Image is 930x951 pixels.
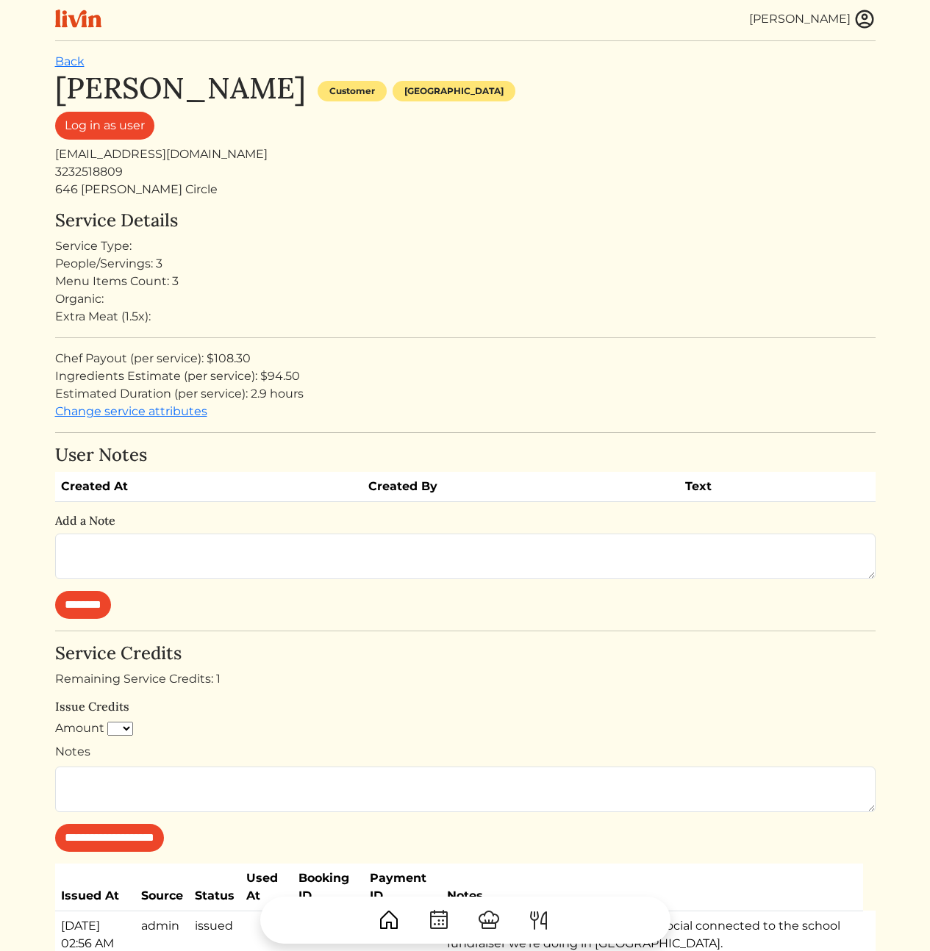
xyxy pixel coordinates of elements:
img: House-9bf13187bcbb5817f509fe5e7408150f90897510c4275e13d0d5fca38e0b5951.svg [377,908,401,932]
div: Extra Meat (1.5x): [55,308,876,326]
div: [GEOGRAPHIC_DATA] [393,81,515,101]
th: Issued At [55,864,135,911]
img: livin-logo-a0d97d1a881af30f6274990eb6222085a2533c92bbd1e4f22c21b4f0d0e3210c.svg [55,10,101,28]
label: Amount [55,719,104,737]
a: Change service attributes [55,404,207,418]
th: Source [135,864,189,911]
div: [PERSON_NAME] [749,10,851,28]
a: Back [55,54,85,68]
a: Log in as user [55,112,154,140]
th: Status [189,864,240,911]
div: Chef Payout (per service): $108.30 [55,350,876,367]
div: Organic: [55,290,876,308]
img: CalendarDots-5bcf9d9080389f2a281d69619e1c85352834be518fbc73d9501aef674afc0d57.svg [427,908,451,932]
div: Ingredients Estimate (per service): $94.50 [55,367,876,385]
img: user_account-e6e16d2ec92f44fc35f99ef0dc9cddf60790bfa021a6ecb1c896eb5d2907b31c.svg [854,8,876,30]
img: ForkKnife-55491504ffdb50bab0c1e09e7649658475375261d09fd45db06cec23bce548bf.svg [527,908,551,932]
div: Remaining Service Credits: 1 [55,670,876,688]
div: [EMAIL_ADDRESS][DOMAIN_NAME] [55,146,876,163]
h4: Service Details [55,210,876,232]
div: People/Servings: 3 [55,255,876,273]
h1: [PERSON_NAME] [55,71,306,106]
th: Notes [441,864,863,911]
h4: User Notes [55,445,876,466]
th: Text [679,472,829,502]
h6: Issue Credits [55,700,876,714]
h4: Service Credits [55,643,876,664]
th: Booking ID [293,864,364,911]
th: Used At [240,864,293,911]
th: Created By [362,472,679,502]
div: 3232518809 [55,163,876,181]
div: Menu Items Count: 3 [55,273,876,290]
th: Created At [55,472,363,502]
h6: Add a Note [55,514,876,528]
img: ChefHat-a374fb509e4f37eb0702ca99f5f64f3b6956810f32a249b33092029f8484b388.svg [477,908,501,932]
div: 646 [PERSON_NAME] Circle [55,181,876,198]
div: Customer [318,81,387,101]
div: Service Type: [55,237,876,255]
th: Payment ID [364,864,441,911]
div: Estimated Duration (per service): 2.9 hours [55,385,876,403]
label: Notes [55,743,90,761]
